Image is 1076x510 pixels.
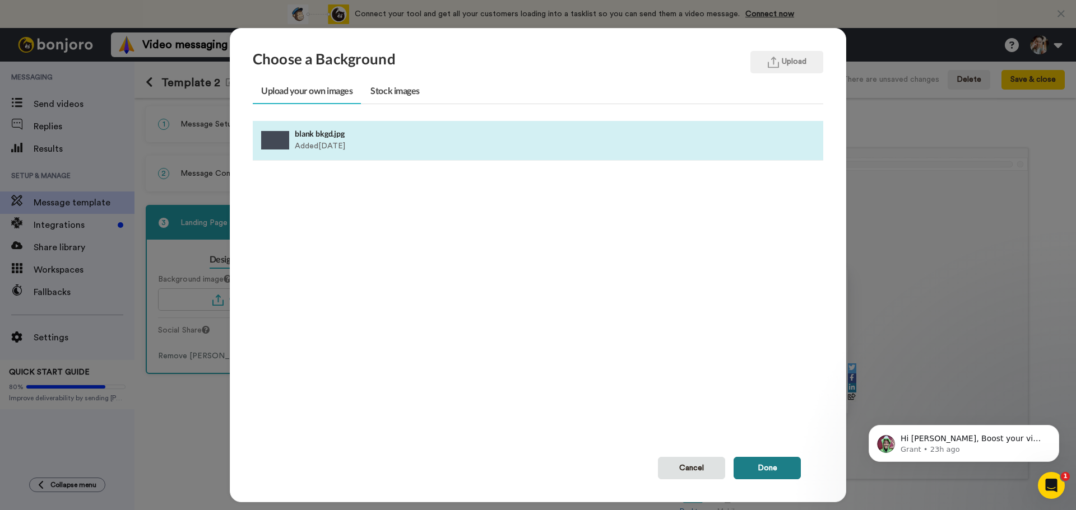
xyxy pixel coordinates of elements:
[852,401,1076,480] iframe: Intercom notifications message
[362,79,428,104] a: Stock images
[49,32,192,142] span: Hi [PERSON_NAME], Boost your view rates with automatic re-sends of unviewed messages! We've just ...
[768,57,779,68] img: upload.svg
[295,127,671,155] div: Added [DATE]
[734,457,801,479] button: Done
[1061,472,1070,481] span: 1
[295,129,671,138] h4: blank bkgd.jpg
[253,51,396,73] h3: Choose a Background
[49,43,193,53] p: Message from Grant, sent 23h ago
[750,51,823,73] button: Upload
[1038,472,1065,499] iframe: Intercom live chat
[658,457,725,479] button: Cancel
[253,79,361,104] a: Upload your own images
